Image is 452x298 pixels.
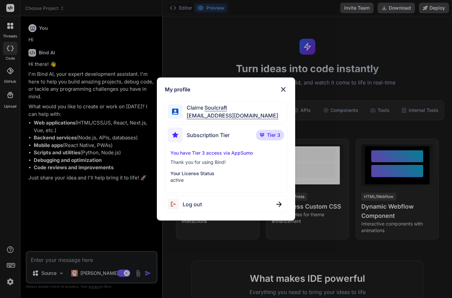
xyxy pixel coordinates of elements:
p: You have Tier 3 access via AppSumo [170,150,281,156]
img: close [276,202,282,207]
img: close [279,85,287,93]
img: subscription [168,127,183,142]
img: premium [260,133,264,137]
img: logout [168,199,183,210]
span: Log out [183,200,202,208]
span: Subscription Tier [187,131,230,139]
p: active [170,177,281,183]
p: Your License Status [170,170,281,177]
p: Thank you for using Bind! [170,159,281,166]
h1: My profile [165,85,190,93]
span: Tier 3 [267,132,280,138]
img: profile [172,109,178,115]
span: Clairre [183,104,278,112]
